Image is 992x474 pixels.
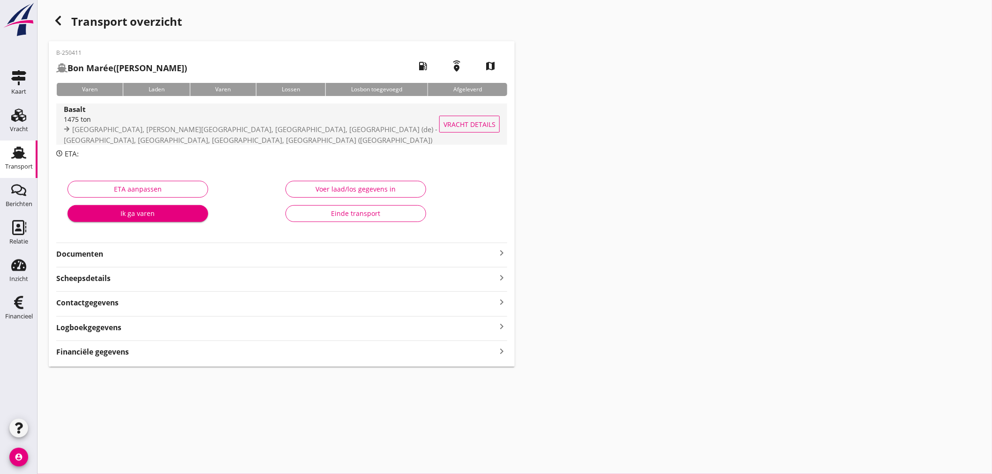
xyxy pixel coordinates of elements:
[5,313,33,319] div: Financieel
[68,181,208,198] button: ETA aanpassen
[286,205,426,222] button: Einde transport
[293,184,418,194] div: Voer laad/los gegevens in
[293,208,418,218] div: Einde transport
[9,276,28,282] div: Inzicht
[428,83,507,96] div: Afgeleverd
[56,62,187,74] h2: ([PERSON_NAME])
[2,2,36,37] img: logo-small.a267ee39.svg
[64,114,467,124] div: 1475 ton
[9,238,28,244] div: Relatie
[439,116,500,133] button: Vracht details
[496,247,507,259] i: keyboard_arrow_right
[325,83,428,96] div: Losbon toegevoegd
[9,448,28,467] i: account_circle
[190,83,256,96] div: Varen
[68,205,208,222] button: Ik ga varen
[11,89,26,95] div: Kaart
[56,249,496,259] strong: Documenten
[10,126,28,132] div: Vracht
[64,125,437,145] span: [GEOGRAPHIC_DATA], [PERSON_NAME][GEOGRAPHIC_DATA], [GEOGRAPHIC_DATA], [GEOGRAPHIC_DATA] (de) - [G...
[123,83,190,96] div: Laden
[496,271,507,284] i: keyboard_arrow_right
[75,184,200,194] div: ETA aanpassen
[496,345,507,357] i: keyboard_arrow_right
[56,83,123,96] div: Varen
[496,320,507,333] i: keyboard_arrow_right
[477,53,504,79] i: map
[5,163,33,170] div: Transport
[286,181,426,198] button: Voer laad/los gegevens in
[443,53,470,79] i: emergency_share
[410,53,436,79] i: local_gas_station
[56,104,507,145] a: Basalt1475 ton[GEOGRAPHIC_DATA], [PERSON_NAME][GEOGRAPHIC_DATA], [GEOGRAPHIC_DATA], [GEOGRAPHIC_D...
[496,296,507,308] i: keyboard_arrow_right
[56,273,111,284] strong: Scheepsdetails
[49,11,515,34] div: Transport overzicht
[75,208,201,218] div: Ik ga varen
[6,201,32,207] div: Berichten
[443,119,496,129] span: Vracht details
[56,322,121,333] strong: Logboekgegevens
[56,297,119,308] strong: Contactgegevens
[64,104,86,114] strong: Basalt
[68,62,113,74] strong: Bon Marée
[65,149,79,158] span: ETA:
[56,347,129,357] strong: Financiële gegevens
[256,83,325,96] div: Lossen
[56,49,187,57] p: B-250411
